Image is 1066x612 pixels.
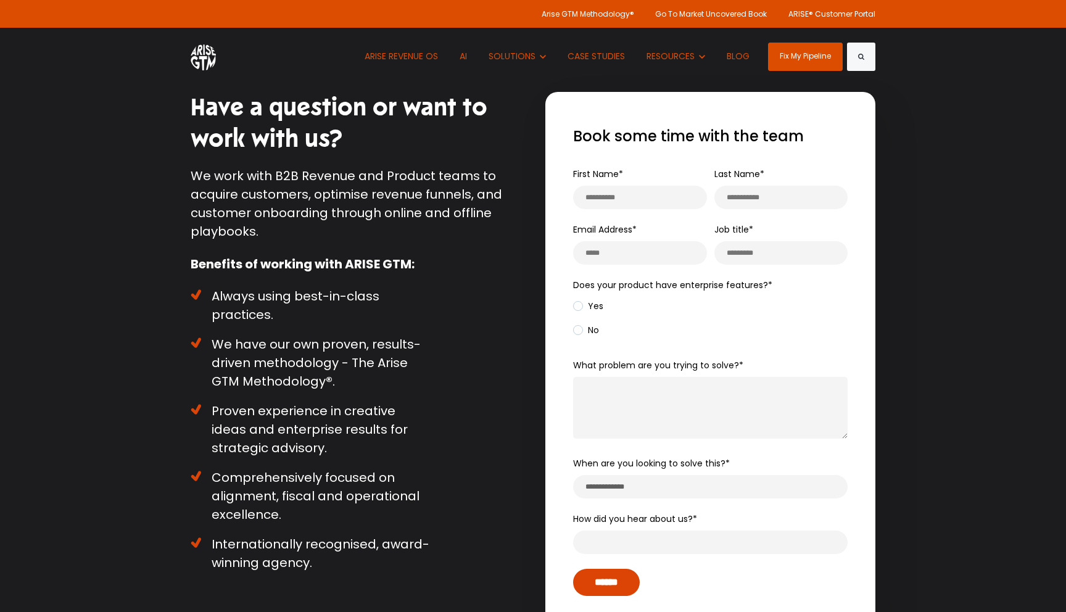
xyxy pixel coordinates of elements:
[355,28,447,85] a: ARISE REVENUE OS
[573,300,603,312] span: Yes
[573,325,599,336] span: No
[191,402,431,457] li: Proven experience in creative ideas and enterprise results for strategic advisory.
[489,50,535,62] span: SOLUTIONS
[489,50,489,51] span: Show submenu for SOLUTIONS
[479,28,555,85] button: Show submenu for SOLUTIONS SOLUTIONS
[450,28,476,85] a: AI
[191,335,431,391] li: We have our own proven, results-driven methodology - The Arise GTM Methodology .
[847,43,875,71] button: Search
[573,168,619,180] span: First Name
[768,43,843,71] a: Fix My Pipeline
[191,287,431,324] li: Always using best-in-class practices.
[573,513,693,525] span: How did you hear about us?
[573,126,848,146] h3: Book some time with the team
[191,43,216,70] img: ARISE GTM logo (1) white
[717,28,759,85] a: BLOG
[191,255,415,273] strong: Benefits of working with ARISE GTM:
[714,223,749,236] span: Job title
[647,50,647,51] span: Show submenu for RESOURCES
[326,373,333,390] strong: ®
[573,359,739,371] span: What problem are you trying to solve?
[573,223,632,236] span: Email Address
[355,28,758,85] nav: Desktop navigation
[191,92,524,155] h2: Have a question or want to work with us?
[714,168,760,180] span: Last Name
[573,279,768,291] span: Does your product have enterprise features?
[191,167,524,241] p: We work with B2B Revenue and Product teams to acquire customers, optimise revenue funnels, and cu...
[191,468,431,524] li: Comprehensively focused on alignment, fiscal and operational excellence.
[637,28,714,85] button: Show submenu for RESOURCES RESOURCES
[191,535,431,572] li: Internationally recognised, award-winning agency.
[573,457,725,469] span: When are you looking to solve this?
[647,50,695,62] span: RESOURCES
[558,28,634,85] a: CASE STUDIES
